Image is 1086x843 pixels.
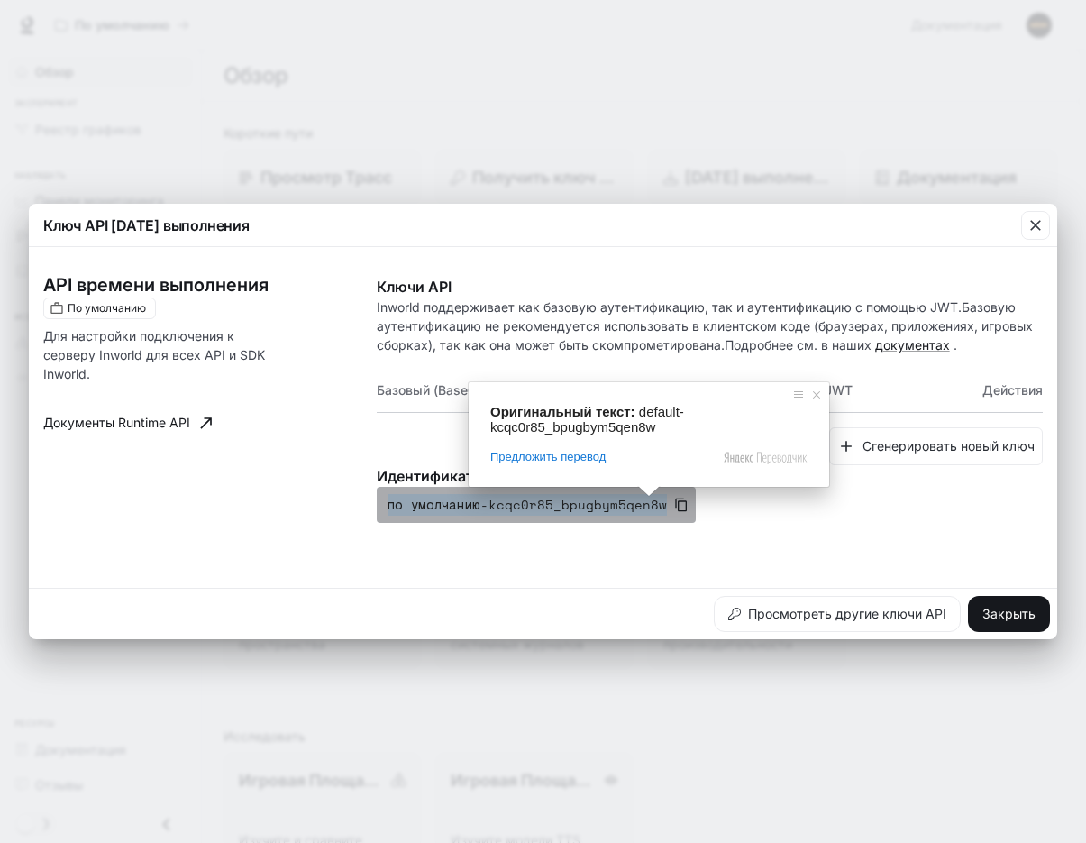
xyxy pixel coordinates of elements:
button: по умолчанию-kcqc0r85_bpugbym5qen8w [377,487,696,523]
span: Оригинальный текст: [490,404,635,419]
ya-tr-span: Базовый (Base64) [377,382,488,398]
button: Закрыть [968,596,1050,632]
ya-tr-span: API времени выполнения [43,274,269,296]
ya-tr-span: Подробнее см. в наших [725,337,872,353]
ya-tr-span: Просмотреть другие ключи API [748,603,946,626]
button: Сгенерировать новый ключ [829,427,1043,466]
ya-tr-span: Базовую аутентификацию не рекомендуется использовать в клиентском коде (браузерах, приложениях, и... [377,299,1033,353]
span: Предложить перевод [490,449,606,465]
ya-tr-span: Идентификатор рабочей области [377,467,617,485]
a: документах [875,337,950,353]
ya-tr-span: по умолчанию-kcqc0r85_bpugbym5qen8w [388,494,667,517]
ya-tr-span: Inworld поддерживает как базовую аутентификацию, так и аутентификацию с помощью JWT. [377,299,962,315]
ya-tr-span: Ключ API [DATE] выполнения [43,216,250,234]
ya-tr-span: Документы Runtime API [43,412,190,435]
a: Документы Runtime API [36,405,219,441]
ya-tr-span: Для настройки подключения к серверу Inworld для всех API и SDK Inworld. [43,328,265,381]
button: Просмотреть другие ключи API [714,596,961,632]
ya-tr-span: . [954,337,957,353]
ya-tr-span: Сгенерировать новый ключ [862,435,1035,458]
ya-tr-span: Действия [982,382,1043,398]
ya-tr-span: Ключи API [377,278,452,296]
ya-tr-span: По умолчанию [68,301,146,315]
ya-tr-span: Закрыть [982,603,1036,626]
div: Эти клавиши будут работать только в вашем текущем рабочем пространстве [43,298,156,319]
span: default-kcqc0r85_bpugbym5qen8w [490,404,684,435]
